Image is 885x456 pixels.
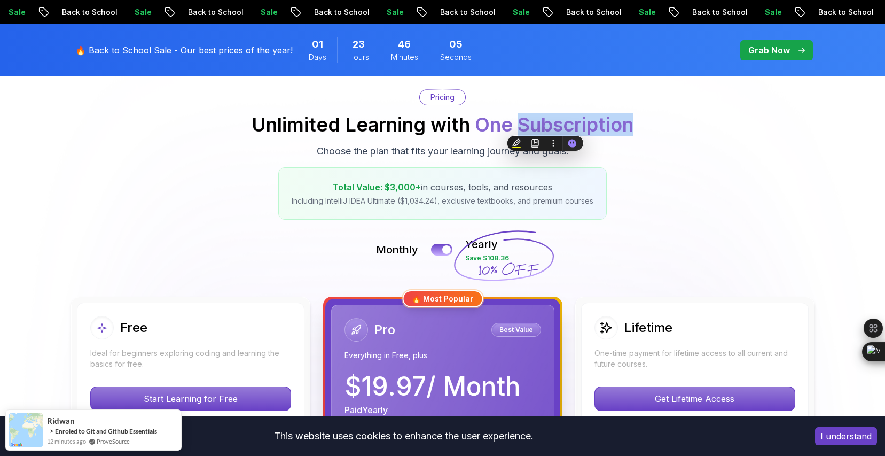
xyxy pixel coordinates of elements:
p: in courses, tools, and resources [292,181,593,194]
a: ProveSource [97,437,130,446]
button: Start Learning for Free [90,387,291,411]
p: Best Value [493,324,539,335]
h2: Pro [374,321,395,338]
p: 🔥 Back to School Sale - Our best prices of the year! [75,44,293,57]
a: Get Lifetime Access [594,393,795,404]
button: Get Lifetime Access [594,387,795,411]
button: Accept cookies [815,427,877,445]
span: 5 Seconds [449,37,463,52]
span: 1 Days [312,37,323,52]
p: Sale [756,7,790,18]
span: 23 Hours [353,37,365,52]
p: Start Learning for Free [91,387,291,411]
p: Back to School [809,7,882,18]
p: Sale [378,7,412,18]
p: Back to School [53,7,126,18]
p: Sale [126,7,160,18]
a: Enroled to Git and Github Essentials [55,427,157,435]
div: This website uses cookies to enhance the user experience. [8,424,799,448]
p: Back to School [431,7,504,18]
span: ridwan [47,416,75,426]
p: Monthly [376,242,418,257]
p: Pricing [430,92,455,103]
p: Back to School [683,7,756,18]
h2: Unlimited Learning with [252,114,633,135]
p: Including IntelliJ IDEA Ultimate ($1,034.24), exclusive textbooks, and premium courses [292,196,593,206]
p: Sale [252,7,286,18]
span: Seconds [440,52,472,63]
p: $ 19.97 / Month [344,374,520,399]
p: Grab Now [748,44,790,57]
p: Back to School [557,7,630,18]
span: Total Value: $3,000+ [333,182,421,192]
p: Ideal for beginners exploring coding and learning the basics for free. [90,348,291,369]
h2: Free [120,319,147,336]
p: Sale [504,7,538,18]
p: One-time payment for lifetime access to all current and future courses. [594,348,795,369]
p: Everything in Free, plus [344,350,541,361]
p: Back to School [305,7,378,18]
p: Paid Yearly [344,404,388,416]
p: Sale [630,7,664,18]
span: Minutes [391,52,418,63]
span: 12 minutes ago [47,437,86,446]
img: provesource social proof notification image [9,413,43,447]
p: Choose the plan that fits your learning journey and goals. [317,144,569,159]
span: Hours [348,52,369,63]
span: 46 Minutes [398,37,411,52]
h2: Lifetime [624,319,672,336]
span: Days [309,52,326,63]
span: One Subscription [475,113,633,136]
span: -> [47,427,54,435]
p: Get Lifetime Access [595,387,795,411]
p: Back to School [179,7,252,18]
a: Start Learning for Free [90,393,291,404]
